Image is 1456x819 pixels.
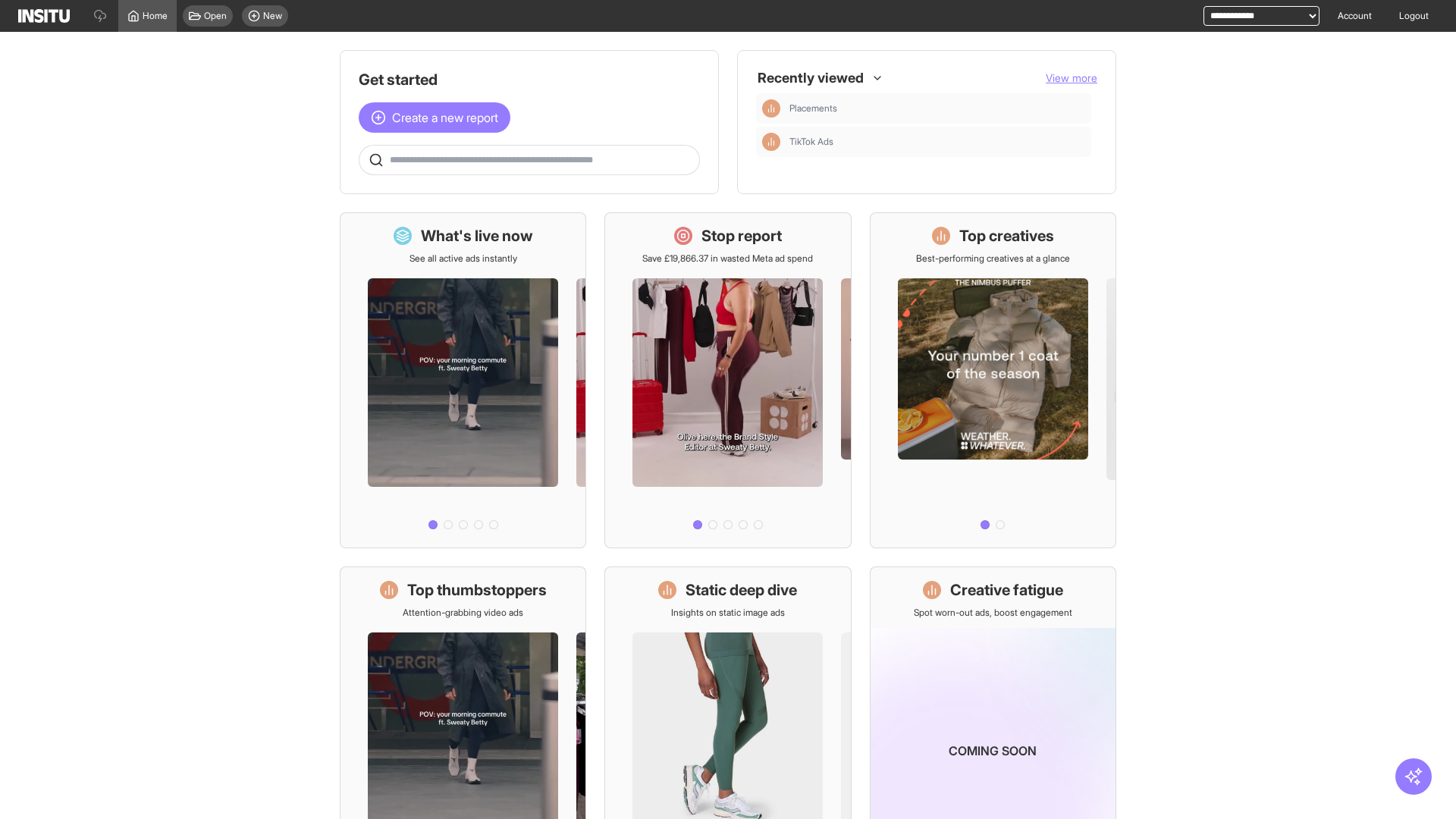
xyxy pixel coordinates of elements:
button: View more [1046,71,1097,86]
div: Insights [762,99,780,118]
span: Placements [789,102,1085,115]
a: Top creativesBest-performing creatives at a glance [870,212,1116,548]
button: Create a new report [359,102,510,133]
span: Create a new report [392,108,498,127]
h1: Static deep dive [686,579,797,601]
p: Best-performing creatives at a glance [916,253,1070,265]
span: Home [143,10,168,22]
span: Placements [789,102,837,115]
h1: Get started [359,69,700,90]
span: View more [1046,71,1097,84]
div: Insights [762,133,780,151]
p: Insights on static image ads [671,607,785,619]
span: New [263,10,282,22]
h1: Top thumbstoppers [407,579,547,601]
span: Open [204,10,227,22]
p: Attention-grabbing video ads [403,607,523,619]
span: TikTok Ads [789,136,833,148]
img: Logo [18,9,70,23]
span: TikTok Ads [789,136,1085,148]
a: Stop reportSave £19,866.37 in wasted Meta ad spend [604,212,851,548]
h1: Top creatives [959,225,1054,246]
h1: What's live now [421,225,533,246]
h1: Stop report [701,225,782,246]
a: What's live nowSee all active ads instantly [340,212,586,548]
p: See all active ads instantly [409,253,517,265]
p: Save £19,866.37 in wasted Meta ad spend [642,253,813,265]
